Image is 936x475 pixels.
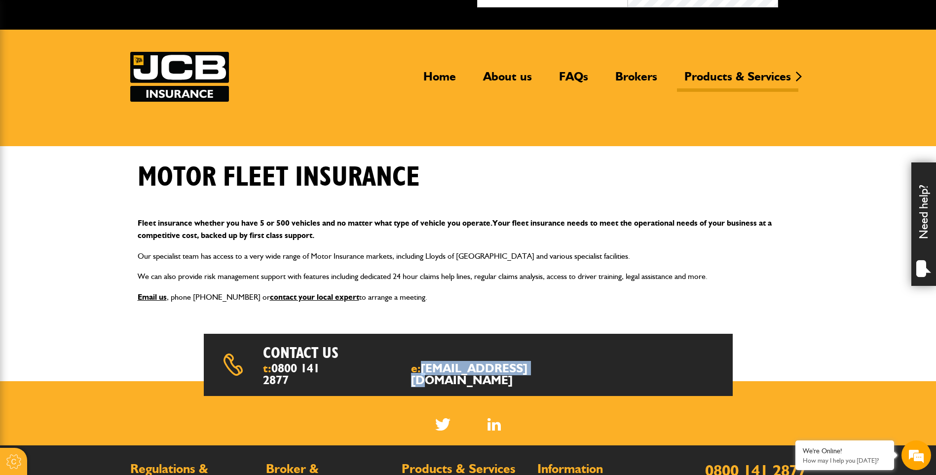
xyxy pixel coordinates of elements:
[51,55,166,68] div: Chat with us now
[803,447,887,455] div: We're Online!
[17,55,41,69] img: d_20077148190_company_1631870298795_20077148190
[13,91,180,113] input: Enter your last name
[13,179,180,296] textarea: Type your message and hit 'Enter'
[476,69,539,92] a: About us
[677,69,798,92] a: Products & Services
[134,304,179,317] em: Start Chat
[138,161,420,194] h1: Motor fleet insurance
[13,120,180,142] input: Enter your email address
[911,162,936,286] div: Need help?
[263,344,494,362] h2: Contact us
[130,52,229,102] img: JCB Insurance Services logo
[263,361,320,387] a: 0800 141 2877
[138,250,799,263] p: Our specialist team has access to a very wide range of Motor Insurance markets, including Lloyds ...
[270,292,359,302] a: contact your local expert
[138,217,799,242] p: Fleet insurance whether you have 5 or 500 vehicles and no matter what type of vehicle you operate...
[487,418,501,431] img: Linked In
[552,69,596,92] a: FAQs
[162,5,186,29] div: Minimize live chat window
[130,52,229,102] a: JCB Insurance Services
[138,270,799,283] p: We can also provide risk management support with features including dedicated 24 hour claims help...
[803,457,887,464] p: How may I help you today?
[416,69,463,92] a: Home
[138,292,167,302] a: Email us
[608,69,665,92] a: Brokers
[411,362,577,386] span: e:
[138,291,799,304] p: , phone [PHONE_NUMBER] or to arrange a meeting.
[487,418,501,431] a: LinkedIn
[263,362,328,386] span: t:
[435,418,450,431] img: Twitter
[13,150,180,171] input: Enter your phone number
[411,361,527,387] a: [EMAIL_ADDRESS][DOMAIN_NAME]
